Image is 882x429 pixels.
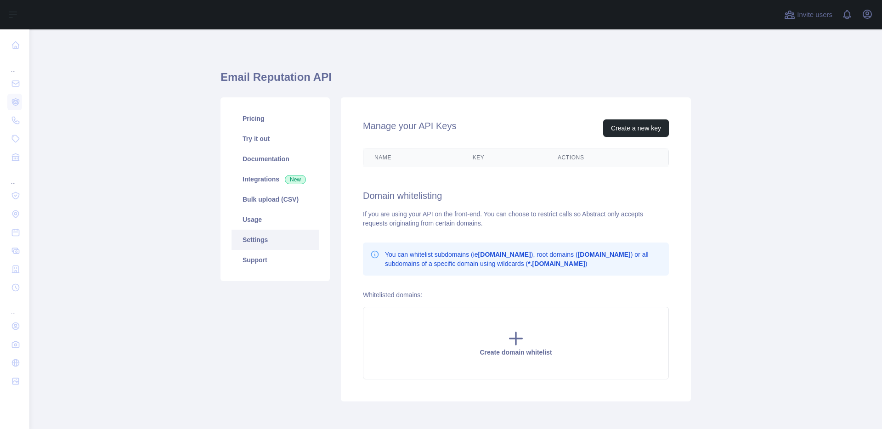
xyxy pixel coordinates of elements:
b: [DOMAIN_NAME] [578,251,631,258]
span: Invite users [797,10,832,20]
th: Actions [547,148,668,167]
button: Create a new key [603,119,669,137]
div: ... [7,167,22,186]
th: Key [462,148,547,167]
h2: Manage your API Keys [363,119,456,137]
a: Documentation [232,149,319,169]
a: Pricing [232,108,319,129]
div: ... [7,298,22,316]
div: If you are using your API on the front-end. You can choose to restrict calls so Abstract only acc... [363,209,669,228]
a: Settings [232,230,319,250]
b: [DOMAIN_NAME] [478,251,531,258]
a: Try it out [232,129,319,149]
p: You can whitelist subdomains (ie ), root domains ( ) or all subdomains of a specific domain using... [385,250,661,268]
label: Whitelisted domains: [363,291,422,299]
h1: Email Reputation API [220,70,691,92]
b: *.[DOMAIN_NAME] [528,260,585,267]
a: Bulk upload (CSV) [232,189,319,209]
span: New [285,175,306,184]
h2: Domain whitelisting [363,189,669,202]
span: Create domain whitelist [480,349,552,356]
th: Name [363,148,462,167]
button: Invite users [782,7,834,22]
a: Support [232,250,319,270]
a: Integrations New [232,169,319,189]
div: ... [7,55,22,73]
a: Usage [232,209,319,230]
